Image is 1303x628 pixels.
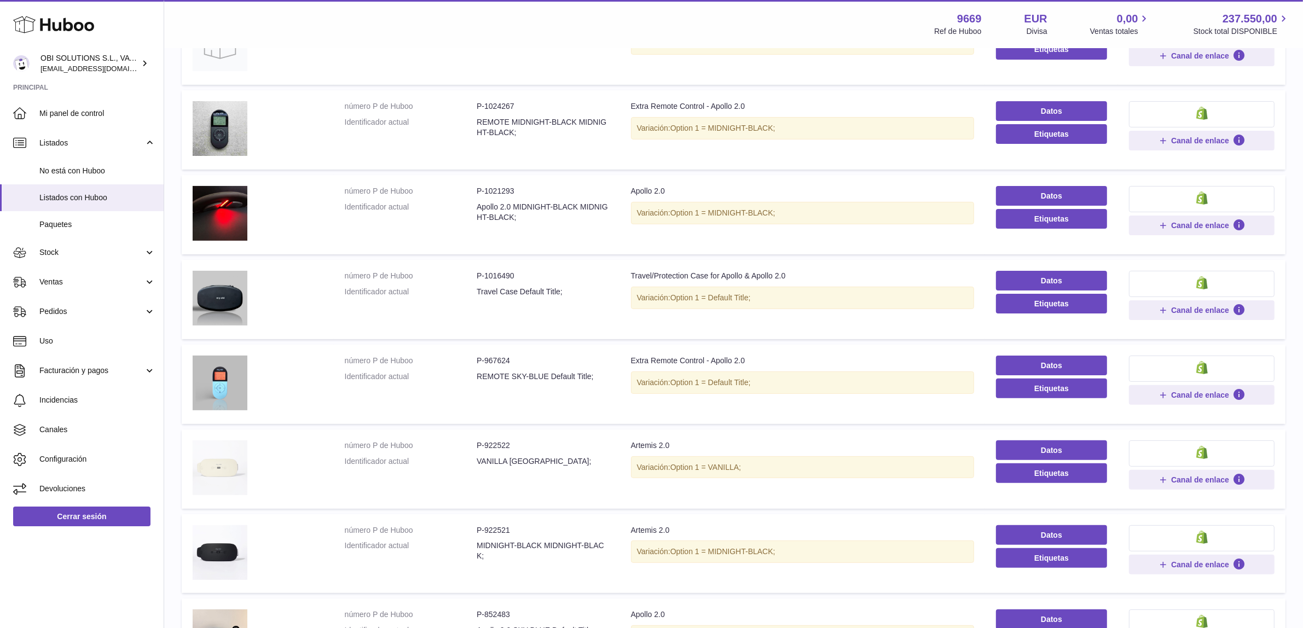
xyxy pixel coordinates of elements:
button: Canal de enlace [1129,216,1275,235]
dd: MIDNIGHT-BLACK MIDNIGHT-BLACK; [477,540,609,561]
span: Incidencias [39,395,155,405]
span: Canal de enlace [1171,51,1229,61]
dd: REMOTE SKY-BLUE Default Title; [477,371,609,382]
img: Apollo 2.0 [193,186,247,241]
dt: número P de Huboo [345,609,477,620]
div: Artemis 2.0 [631,440,974,451]
div: Travel/Protection Case for Apollo & Apollo 2.0 [631,271,974,281]
button: Etiquetas [996,39,1107,59]
span: Option 1 = MIDNIGHT-BLACK; [670,547,775,556]
span: Devoluciones [39,484,155,494]
span: Paquetes [39,219,155,230]
div: Apollo 2.0 [631,186,974,196]
dd: P-967624 [477,356,609,366]
span: Option 1 = Default Title; [670,378,751,387]
img: shopify-small.png [1196,446,1208,459]
span: Option 1 = MIDNIGHT-BLACK; [670,208,775,217]
dd: REMOTE MIDNIGHT-BLACK MIDNIGHT-BLACK; [477,117,609,138]
span: [EMAIL_ADDRESS][DOMAIN_NAME] [40,64,161,73]
dt: Identificador actual [345,287,477,297]
strong: 9669 [957,11,982,26]
dt: número P de Huboo [345,271,477,281]
a: Datos [996,356,1107,375]
span: Option 1 = VANILLA; [670,463,741,472]
div: Extra Remote Control - Apollo 2.0 [631,356,974,366]
div: Divisa [1027,26,1047,37]
button: Etiquetas [996,124,1107,144]
div: Variación: [631,287,974,309]
span: Stock total DISPONIBLE [1194,26,1290,37]
a: Datos [996,271,1107,290]
button: Etiquetas [996,209,1107,229]
span: Option 1 = Default Title; [670,293,751,302]
a: 237.550,00 Stock total DISPONIBLE [1194,11,1290,37]
span: Ventas totales [1090,26,1151,37]
span: Canales [39,425,155,435]
dd: P-922521 [477,525,609,536]
span: Canal de enlace [1171,305,1229,315]
span: Mi panel de control [39,108,155,119]
span: Canal de enlace [1171,136,1229,146]
div: Variación: [631,456,974,479]
img: Artemis 2.0 [193,440,247,495]
dt: número P de Huboo [345,356,477,366]
span: Canal de enlace [1171,220,1229,230]
button: Canal de enlace [1129,555,1275,574]
div: Variación: [631,371,974,394]
div: Variación: [631,117,974,139]
dd: VANILLA [GEOGRAPHIC_DATA]; [477,456,609,467]
span: Pedidos [39,306,144,317]
img: shopify-small.png [1196,531,1208,544]
div: Variación: [631,202,974,224]
img: shopify-small.png [1196,191,1208,205]
span: 237.550,00 [1223,11,1277,26]
span: Canal de enlace [1171,390,1229,400]
dd: P-1021293 [477,186,609,196]
dd: Apollo 2.0 MIDNIGHT-BLACK MIDNIGHT-BLACK; [477,202,609,223]
div: Apollo 2.0 [631,609,974,620]
dt: número P de Huboo [345,101,477,112]
div: Artemis 2.0 [631,525,974,536]
button: Canal de enlace [1129,470,1275,490]
dt: Identificador actual [345,540,477,561]
button: Etiquetas [996,548,1107,568]
button: Canal de enlace [1129,131,1275,150]
a: Cerrar sesión [13,507,150,526]
dt: número P de Huboo [345,440,477,451]
span: Listados con Huboo [39,193,155,203]
dd: P-1016490 [477,271,609,281]
dt: número P de Huboo [345,525,477,536]
button: Canal de enlace [1129,300,1275,320]
img: Extra Remote Control - Apollo 2.0 [193,101,247,156]
button: Etiquetas [996,294,1107,313]
dt: número P de Huboo [345,186,477,196]
span: Uso [39,336,155,346]
span: Facturación y pagos [39,365,144,376]
span: No está con Huboo [39,166,155,176]
dd: Travel Case Default Title; [477,287,609,297]
span: Stock [39,247,144,258]
button: Etiquetas [996,463,1107,483]
img: shopify-small.png [1196,361,1208,374]
span: Listados [39,138,144,148]
span: 0,00 [1117,11,1138,26]
img: Extra Remote Control - Apollo 2.0 [193,356,247,410]
a: Datos [996,440,1107,460]
button: Canal de enlace [1129,46,1275,66]
dd: P-1024267 [477,101,609,112]
span: Canal de enlace [1171,560,1229,569]
img: internalAdmin-9669@internal.huboo.com [13,55,30,72]
a: Datos [996,525,1107,545]
dt: Identificador actual [345,202,477,223]
dd: P-852483 [477,609,609,620]
a: Datos [996,186,1107,206]
button: Etiquetas [996,379,1107,398]
span: Option 1 = MIDNIGHT-BLACK; [670,124,775,132]
dt: Identificador actual [345,371,477,382]
img: shopify-small.png [1196,276,1208,289]
dd: P-922522 [477,440,609,451]
span: Canal de enlace [1171,475,1229,485]
img: shopify-small.png [1196,615,1208,628]
dt: Identificador actual [345,456,477,467]
div: Ref de Huboo [934,26,981,37]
